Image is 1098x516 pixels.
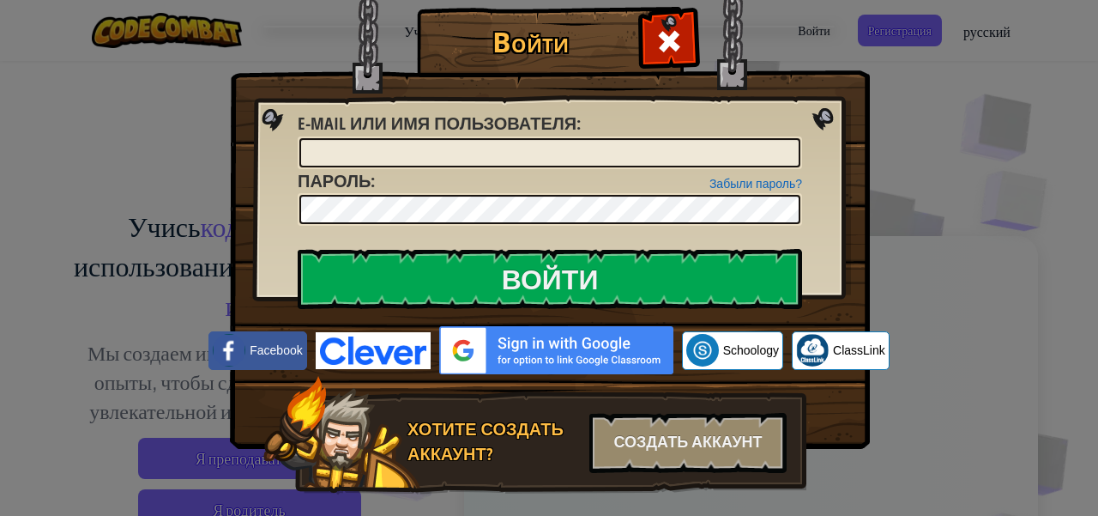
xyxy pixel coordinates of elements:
input: Войти [298,249,802,309]
label: : [298,112,581,137]
h1: Войти [421,27,640,57]
img: facebook_small.png [213,334,245,367]
span: ClassLink [833,342,885,359]
span: Пароль [298,169,371,192]
img: gplus_sso_button2.svg [439,326,673,374]
span: E-mail или имя пользователя [298,112,576,135]
label: : [298,169,375,194]
a: Забыли пароль? [709,177,802,191]
div: Создать аккаунт [589,413,787,473]
span: Schoology [723,342,779,359]
span: Facebook [250,342,302,359]
div: Хотите создать аккаунт? [407,417,579,466]
img: clever-logo-blue.png [316,332,431,369]
img: schoology.png [686,334,719,367]
img: classlink-logo-small.png [796,334,829,367]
